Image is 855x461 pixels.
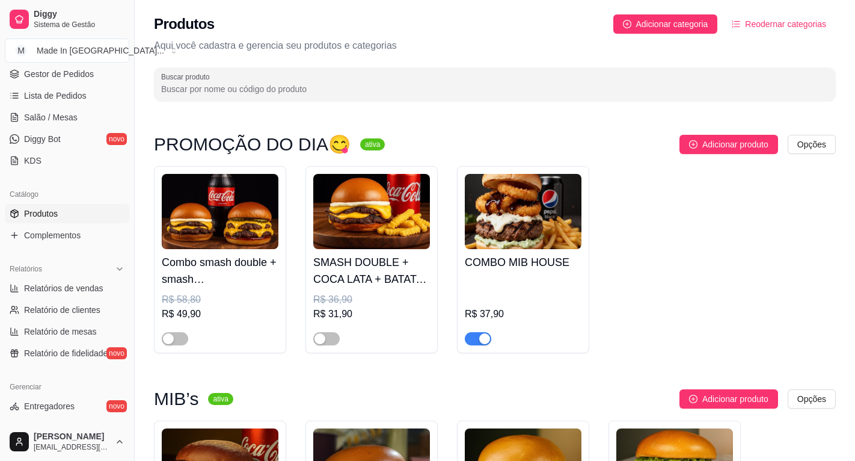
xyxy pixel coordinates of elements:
[24,208,58,220] span: Produtos
[5,108,129,127] a: Salão / Mesas
[10,264,42,274] span: Relatórios
[5,377,129,397] div: Gerenciar
[702,138,768,151] span: Adicionar produto
[34,9,124,20] span: Diggy
[5,86,129,105] a: Lista de Pedidos
[5,226,129,245] a: Complementos
[15,45,27,57] span: M
[5,427,129,456] button: [PERSON_NAME][EMAIL_ADDRESS][DOMAIN_NAME]
[636,17,708,31] span: Adicionar categoria
[34,432,110,442] span: [PERSON_NAME]
[623,20,631,28] span: plus-circle
[5,322,129,341] a: Relatório de mesas
[689,395,697,403] span: plus-circle
[154,392,198,406] h3: MIB’s
[5,185,129,204] div: Catálogo
[24,422,99,434] span: Nota Fiscal (NFC-e)
[679,135,778,154] button: Adicionar produto
[24,111,78,123] span: Salão / Mesas
[722,14,836,34] button: Reodernar categorias
[465,307,581,321] div: R$ 37,90
[24,347,108,359] span: Relatório de fidelidade
[5,5,129,34] a: DiggySistema de Gestão
[24,68,94,80] span: Gestor de Pedidos
[788,135,836,154] button: Opções
[5,39,129,63] button: Select a team
[154,14,215,34] h2: Produtos
[5,397,129,416] a: Entregadoresnovo
[24,304,100,316] span: Relatório de clientes
[797,392,826,406] span: Opções
[24,133,61,145] span: Diggy Bot
[5,129,129,149] a: Diggy Botnovo
[689,140,697,149] span: plus-circle
[154,137,351,152] h3: PROMOÇÃO DO DIA😋
[24,326,97,338] span: Relatório de mesas
[797,138,826,151] span: Opções
[360,138,385,150] sup: ativa
[732,20,740,28] span: ordered-list
[154,39,836,53] p: Aqui você cadastra e gerencia seu produtos e categorias
[5,151,129,170] a: KDS
[161,83,829,95] input: Buscar produto
[162,174,278,249] img: product-image
[465,174,581,249] img: product-image
[702,392,768,406] span: Adicionar produto
[313,307,430,321] div: R$ 31,90
[5,64,129,84] a: Gestor de Pedidos
[5,418,129,438] a: Nota Fiscal (NFC-e)
[162,254,278,288] h4: Combo smash double + smash [PERSON_NAME] + coca cola de 1L free
[208,393,233,405] sup: ativa
[788,389,836,409] button: Opções
[24,229,81,241] span: Complementos
[313,292,430,307] div: R$ 36,90
[162,307,278,321] div: R$ 49,90
[161,72,214,82] label: Buscar produto
[679,389,778,409] button: Adicionar produto
[745,17,826,31] span: Reodernar categorias
[5,300,129,320] a: Relatório de clientes
[465,254,581,271] h4: COMBO MIB HOUSE
[34,442,110,452] span: [EMAIL_ADDRESS][DOMAIN_NAME]
[24,155,41,167] span: KDS
[37,45,164,57] div: Made In [GEOGRAPHIC_DATA] ...
[313,174,430,249] img: product-image
[24,282,103,294] span: Relatórios de vendas
[24,90,87,102] span: Lista de Pedidos
[162,292,278,307] div: R$ 58,80
[313,254,430,288] h4: SMASH DOUBLE + COCA LATA + BATATA CRINK!
[34,20,124,29] span: Sistema de Gestão
[24,400,75,412] span: Entregadores
[613,14,718,34] button: Adicionar categoria
[5,279,129,298] a: Relatórios de vendas
[5,344,129,363] a: Relatório de fidelidadenovo
[5,204,129,223] a: Produtos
